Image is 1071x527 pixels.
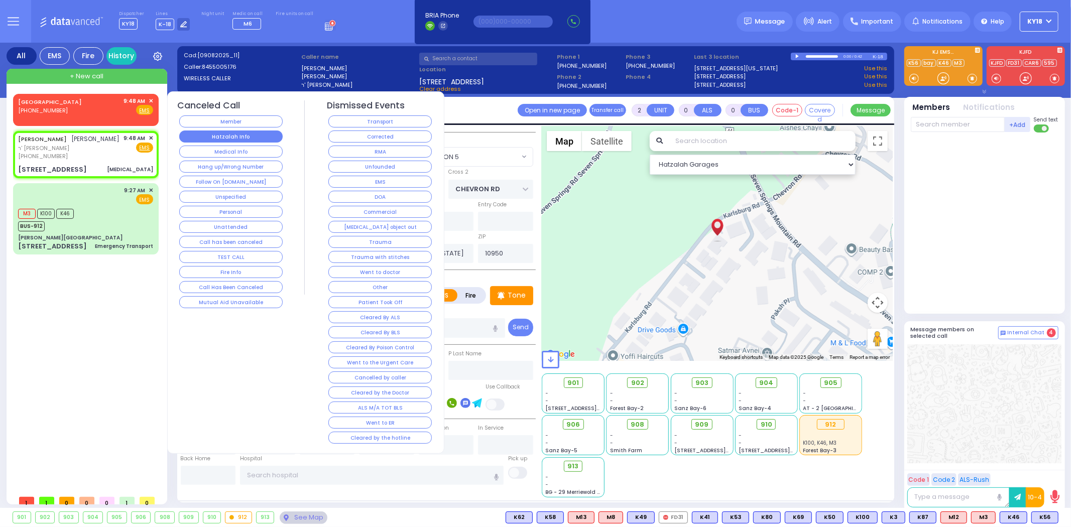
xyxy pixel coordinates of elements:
span: 910 [761,420,772,430]
span: 901 [567,378,579,388]
button: Covered [805,104,835,116]
a: [STREET_ADDRESS][US_STATE] [694,64,778,73]
div: BLS [506,511,533,523]
span: - [674,439,677,447]
span: [PHONE_NUMBER] [18,106,68,114]
span: 906 [566,420,580,430]
button: Code-1 [772,104,802,116]
button: Personal [179,206,283,218]
label: Caller name [301,53,416,61]
a: FD31 [1006,59,1022,67]
label: Dispatcher [119,11,144,17]
a: [STREET_ADDRESS] [694,81,746,89]
span: Smith Farm [610,447,642,454]
div: See map [280,511,327,524]
span: 9:48 AM [124,135,146,142]
label: Back Home [181,455,211,463]
button: Code 1 [907,473,930,486]
div: BLS [1000,511,1027,523]
button: Unattended [179,221,283,233]
span: Sanz Bay-4 [739,405,771,412]
span: 908 [631,420,644,430]
a: [PERSON_NAME] [18,135,67,143]
span: [STREET_ADDRESS][PERSON_NAME] [546,405,641,412]
button: 10-4 [1026,487,1044,507]
label: Medic on call [232,11,264,17]
button: KY18 [1020,12,1058,32]
a: bay [922,59,936,67]
span: - [674,389,677,397]
div: 909 [179,512,198,523]
div: K56 [1031,511,1058,523]
div: K3 [882,511,905,523]
button: Went to ER [328,417,432,429]
label: In Service [478,424,504,432]
a: [GEOGRAPHIC_DATA] [18,98,82,106]
button: Cleared by the hotline [328,432,432,444]
label: [PERSON_NAME] [301,72,416,81]
button: Cleared By Poison Control [328,341,432,353]
div: ALS KJ [599,511,623,523]
span: 0 [99,497,114,504]
button: Notifications [964,102,1015,113]
label: KJ EMS... [904,50,983,57]
input: Search a contact [419,53,537,65]
span: SECTION 5 [419,147,533,166]
button: Commercial [328,206,432,218]
div: 906 [132,512,151,523]
span: - [739,439,742,447]
img: Logo [40,15,106,28]
div: / [852,51,854,62]
div: [STREET_ADDRESS] [18,241,87,251]
div: 904 [83,512,103,523]
label: Location [419,65,553,74]
span: - [546,439,549,447]
div: K58 [537,511,564,523]
button: Transport [328,115,432,127]
button: DOA [328,191,432,203]
button: Mutual Aid Unavailable [179,296,283,308]
span: KY18 [119,18,138,30]
span: Important [861,17,893,26]
span: 1 [120,497,135,504]
span: 1 [39,497,54,504]
span: - [610,432,613,439]
span: - [803,397,806,405]
span: 902 [631,378,644,388]
p: Tone [508,290,526,301]
div: Fire [73,47,103,65]
div: BLS [537,511,564,523]
div: K100 [848,511,878,523]
span: 9:27 AM [125,187,146,194]
div: [MEDICAL_DATA] [107,166,153,173]
div: K41 [692,511,718,523]
div: K-18 [873,53,887,60]
button: UNIT [647,104,674,116]
span: - [546,481,549,488]
a: Open this area in Google Maps (opens a new window) [544,348,577,361]
div: BLS [692,511,718,523]
button: Drag Pegman onto the map to open Street View [868,329,888,349]
h4: Canceled Call [178,100,241,111]
div: BLS [753,511,781,523]
button: Medical Info [179,146,283,158]
label: Caller: [184,63,298,71]
div: BLS [848,511,878,523]
div: 912 [225,512,252,523]
label: Turn off text [1034,123,1050,134]
label: [PHONE_NUMBER] [557,62,607,69]
span: M6 [244,20,252,28]
span: 4 [1047,328,1056,337]
a: K46 [937,59,951,67]
span: ✕ [149,97,153,105]
button: Member [179,115,283,127]
span: 904 [759,378,773,388]
button: Other [328,281,432,293]
button: Hang up/Wrong Number [179,161,283,173]
button: RMA [328,146,432,158]
span: K100 [37,209,55,219]
label: [PHONE_NUMBER] [626,62,675,69]
span: - [739,389,742,397]
div: K80 [753,511,781,523]
label: KJFD [987,50,1065,57]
